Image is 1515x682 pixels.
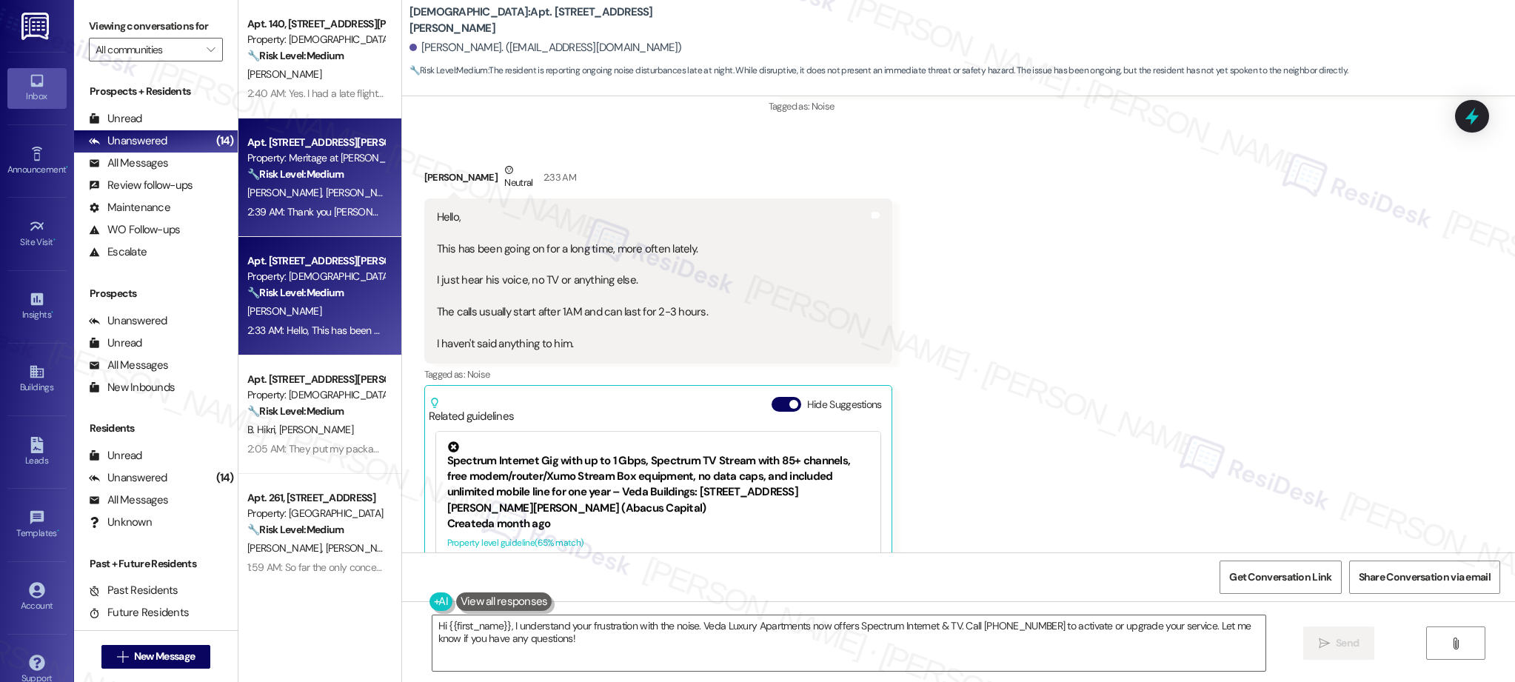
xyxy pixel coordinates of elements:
[437,210,708,352] div: Hello, This has been going on for a long time, more often lately. I just hear his voice, no TV or...
[247,304,321,318] span: [PERSON_NAME]
[74,556,238,572] div: Past + Future Residents
[409,64,488,76] strong: 🔧 Risk Level: Medium
[89,448,142,464] div: Unread
[89,605,189,621] div: Future Residents
[89,583,178,598] div: Past Residents
[1349,561,1500,594] button: Share Conversation via email
[409,40,682,56] div: [PERSON_NAME]. ([EMAIL_ADDRESS][DOMAIN_NAME])
[66,162,68,173] span: •
[101,645,211,669] button: New Message
[89,313,167,329] div: Unanswered
[247,324,1116,337] div: 2:33 AM: Hello, This has been going on for a long time, more often lately. I just hear his voice,...
[247,186,326,199] span: [PERSON_NAME]
[89,244,147,260] div: Escalate
[89,470,167,486] div: Unanswered
[89,515,152,530] div: Unknown
[51,307,53,318] span: •
[1336,635,1359,651] span: Send
[89,358,168,373] div: All Messages
[279,423,353,436] span: [PERSON_NAME]
[74,84,238,99] div: Prospects + Residents
[1450,638,1461,649] i: 
[247,541,326,555] span: [PERSON_NAME]
[89,156,168,171] div: All Messages
[74,286,238,301] div: Prospects
[447,535,869,551] div: Property level guideline ( 65 % match)
[247,404,344,418] strong: 🔧 Risk Level: Medium
[409,4,706,36] b: [DEMOGRAPHIC_DATA]: Apt. [STREET_ADDRESS][PERSON_NAME]
[247,49,344,62] strong: 🔧 Risk Level: Medium
[21,13,52,40] img: ResiDesk Logo
[89,15,223,38] label: Viewing conversations for
[1319,638,1330,649] i: 
[117,651,128,663] i: 
[89,335,142,351] div: Unread
[7,214,67,254] a: Site Visit •
[432,615,1266,671] textarea: Hi {{first_name}}, I understand your frustration with the noise. Veda Luxury Apartments now offer...
[247,372,384,387] div: Apt. [STREET_ADDRESS][PERSON_NAME]
[207,44,215,56] i: 
[7,432,67,472] a: Leads
[812,100,835,113] span: Noise
[74,421,238,436] div: Residents
[769,96,1504,117] div: Tagged as:
[409,63,1348,78] span: : The resident is reporting ongoing noise disturbances late at night. While disruptive, it does n...
[1303,626,1375,660] button: Send
[1229,569,1331,585] span: Get Conversation Link
[247,506,384,521] div: Property: [GEOGRAPHIC_DATA]
[247,523,344,536] strong: 🔧 Risk Level: Medium
[7,505,67,545] a: Templates •
[89,178,193,193] div: Review follow-ups
[247,135,384,150] div: Apt. [STREET_ADDRESS][PERSON_NAME]
[1220,561,1341,594] button: Get Conversation Link
[247,205,1418,218] div: 2:39 AM: Thank you [PERSON_NAME]. I've left a note on the garbage bag displaying its weight if th...
[325,186,399,199] span: [PERSON_NAME]
[807,397,882,412] label: Hide Suggestions
[89,492,168,508] div: All Messages
[247,561,559,574] div: 1:59 AM: So far the only concern I have is to when the gate will be put up.
[96,38,199,61] input: All communities
[89,222,180,238] div: WO Follow-ups
[7,578,67,618] a: Account
[540,170,576,185] div: 2:33 AM
[7,359,67,399] a: Buildings
[89,380,175,395] div: New Inbounds
[501,162,535,193] div: Neutral
[247,423,279,436] span: B. Hikri
[467,368,490,381] span: Noise
[247,32,384,47] div: Property: [DEMOGRAPHIC_DATA]
[89,200,170,215] div: Maintenance
[247,490,384,506] div: Apt. 261, [STREET_ADDRESS]
[447,441,869,517] div: Spectrum Internet Gig with up to 1 Gbps, Spectrum TV Stream with 85+ channels, free modem/router/...
[247,286,344,299] strong: 🔧 Risk Level: Medium
[247,16,384,32] div: Apt. 140, [STREET_ADDRESS][PERSON_NAME]
[247,150,384,166] div: Property: Meritage at [PERSON_NAME][GEOGRAPHIC_DATA]
[57,526,59,536] span: •
[247,442,444,455] div: 2:05 AM: They put my package in the locker ?
[134,649,195,664] span: New Message
[89,133,167,149] div: Unanswered
[89,111,142,127] div: Unread
[424,364,892,385] div: Tagged as:
[424,162,892,198] div: [PERSON_NAME]
[7,287,67,327] a: Insights •
[325,541,475,555] span: [PERSON_NAME] [PERSON_NAME]
[247,253,384,269] div: Apt. [STREET_ADDRESS][PERSON_NAME]
[1359,569,1491,585] span: Share Conversation via email
[247,67,321,81] span: [PERSON_NAME]
[213,130,238,153] div: (14)
[247,269,384,284] div: Property: [DEMOGRAPHIC_DATA]
[247,167,344,181] strong: 🔧 Risk Level: Medium
[7,68,67,108] a: Inbox
[247,387,384,403] div: Property: [DEMOGRAPHIC_DATA]
[429,397,515,424] div: Related guidelines
[213,467,238,489] div: (14)
[447,516,869,532] div: Created a month ago
[53,235,56,245] span: •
